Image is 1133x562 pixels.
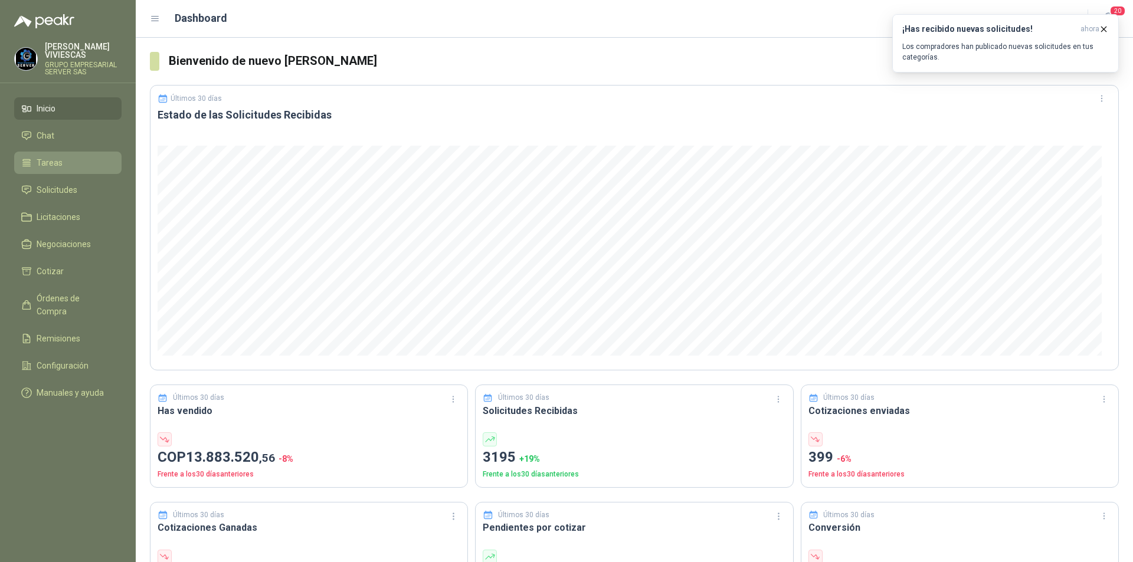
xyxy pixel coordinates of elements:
[14,260,122,282] a: Cotizar
[37,211,80,224] span: Licitaciones
[37,332,80,345] span: Remisiones
[902,41,1109,63] p: Los compradores han publicado nuevas solicitudes en tus categorías.
[259,451,275,465] span: ,56
[186,449,275,465] span: 13.883.520
[158,520,460,535] h3: Cotizaciones Ganadas
[498,510,549,521] p: Últimos 30 días
[14,152,122,174] a: Tareas
[902,24,1076,34] h3: ¡Has recibido nuevas solicitudes!
[45,61,122,75] p: GRUPO EMPRESARIAL SERVER SAS
[14,206,122,228] a: Licitaciones
[823,510,875,521] p: Últimos 30 días
[37,156,63,169] span: Tareas
[837,454,852,464] span: -6 %
[14,97,122,120] a: Inicio
[14,233,122,255] a: Negociaciones
[173,510,224,521] p: Últimos 30 días
[158,446,460,469] p: COP
[15,48,37,70] img: Company Logo
[483,446,785,469] p: 3195
[37,183,77,196] span: Solicitudes
[483,520,785,535] h3: Pendientes por cotizar
[1098,8,1119,29] button: 20
[158,469,460,480] p: Frente a los 30 días anteriores
[37,265,64,278] span: Cotizar
[158,108,1111,122] h3: Estado de las Solicitudes Recibidas
[519,454,540,464] span: + 19 %
[37,129,54,142] span: Chat
[1109,5,1126,17] span: 20
[892,14,1119,73] button: ¡Has recibido nuevas solicitudes!ahora Los compradores han publicado nuevas solicitudes en tus ca...
[169,52,1119,70] h3: Bienvenido de nuevo [PERSON_NAME]
[14,287,122,323] a: Órdenes de Compra
[37,102,55,115] span: Inicio
[1080,24,1099,34] span: ahora
[483,403,785,418] h3: Solicitudes Recibidas
[14,327,122,350] a: Remisiones
[808,403,1111,418] h3: Cotizaciones enviadas
[37,292,110,318] span: Órdenes de Compra
[158,403,460,418] h3: Has vendido
[14,14,74,28] img: Logo peakr
[37,238,91,251] span: Negociaciones
[808,520,1111,535] h3: Conversión
[173,392,224,403] p: Últimos 30 días
[45,42,122,59] p: [PERSON_NAME] VIVIESCAS
[14,179,122,201] a: Solicitudes
[37,359,89,372] span: Configuración
[14,354,122,377] a: Configuración
[175,10,227,27] h1: Dashboard
[14,382,122,404] a: Manuales y ayuda
[808,446,1111,469] p: 399
[483,469,785,480] p: Frente a los 30 días anteriores
[823,392,875,403] p: Últimos 30 días
[808,469,1111,480] p: Frente a los 30 días anteriores
[37,386,104,399] span: Manuales y ayuda
[14,124,122,147] a: Chat
[279,454,293,464] span: -8 %
[171,94,222,103] p: Últimos 30 días
[498,392,549,403] p: Últimos 30 días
